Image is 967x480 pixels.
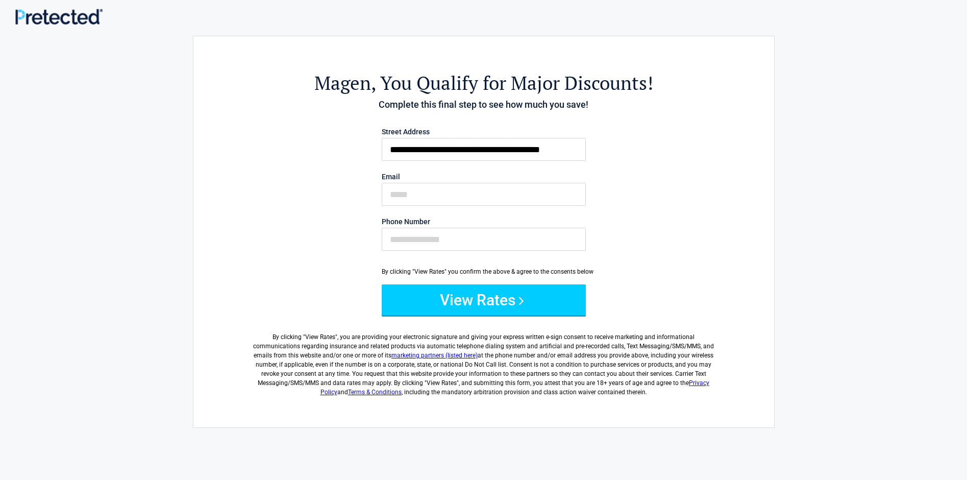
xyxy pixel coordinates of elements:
a: marketing partners (listed here) [391,352,478,359]
label: Email [382,173,586,180]
span: Magen [314,70,371,95]
a: Terms & Conditions [348,389,402,396]
h2: , You Qualify for Major Discounts! [250,70,718,95]
label: Phone Number [382,218,586,225]
label: By clicking " ", you are providing your electronic signature and giving your express written e-si... [250,324,718,397]
h4: Complete this final step to see how much you save! [250,98,718,111]
img: Main Logo [15,9,103,25]
div: By clicking "View Rates" you confirm the above & agree to the consents below [382,267,586,276]
label: Street Address [382,128,586,135]
span: View Rates [305,333,335,341]
button: View Rates [382,284,586,315]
